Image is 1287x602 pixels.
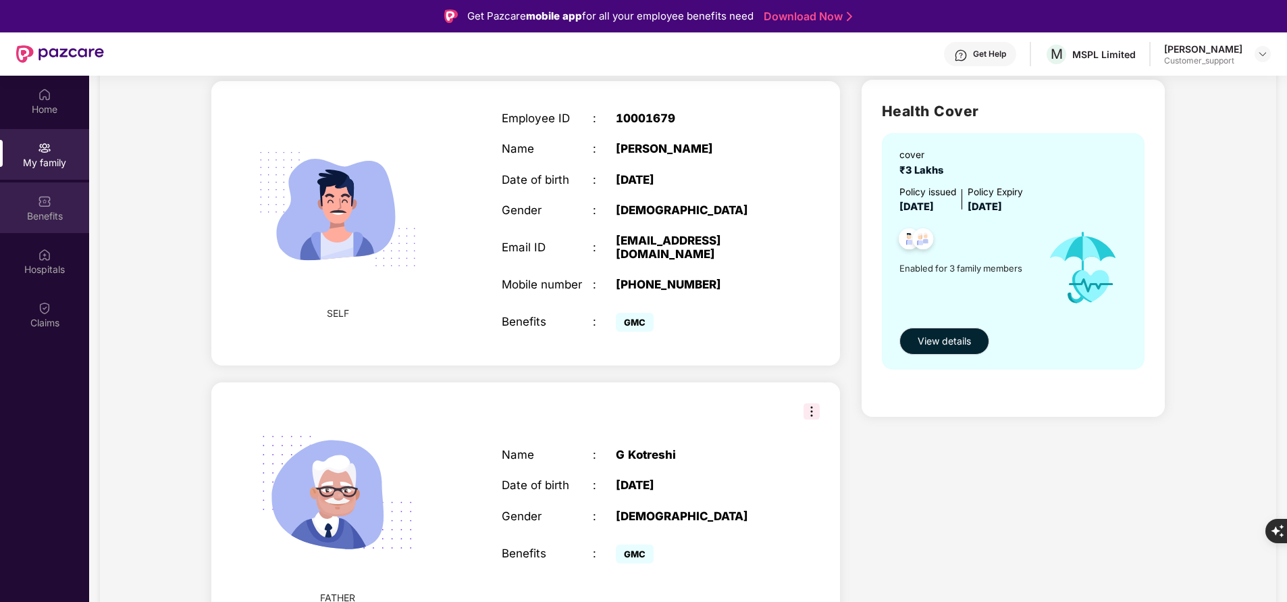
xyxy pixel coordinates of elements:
div: Mobile number [502,278,593,291]
div: : [593,278,616,291]
img: svg+xml;base64,PHN2ZyBpZD0iQ2xhaW0iIHhtbG5zPSJodHRwOi8vd3d3LnczLm9yZy8yMDAwL3N2ZyIgd2lkdGg9IjIwIi... [38,301,51,315]
span: Enabled for 3 family members [899,261,1034,275]
div: Name [502,142,593,155]
img: svg+xml;base64,PHN2ZyBpZD0iSG9tZSIgeG1sbnM9Imh0dHA6Ly93d3cudzMub3JnLzIwMDAvc3ZnIiB3aWR0aD0iMjAiIG... [38,88,51,101]
div: : [593,142,616,155]
strong: mobile app [526,9,582,22]
div: [PERSON_NAME] [1164,43,1242,55]
div: : [593,509,616,523]
div: Gender [502,509,593,523]
div: Date of birth [502,173,593,186]
div: 10001679 [616,111,775,125]
span: ₹3 Lakhs [899,164,949,176]
span: GMC [616,313,654,332]
div: : [593,111,616,125]
div: [EMAIL_ADDRESS][DOMAIN_NAME] [616,234,775,261]
div: Get Help [973,49,1006,59]
div: Benefits [502,547,593,560]
div: : [593,173,616,186]
div: cover [899,148,949,162]
div: [DEMOGRAPHIC_DATA] [616,203,775,217]
span: [DATE] [968,201,1002,213]
div: G Kotreshi [616,448,775,461]
div: : [593,203,616,217]
div: [DATE] [616,173,775,186]
img: svg+xml;base64,PHN2ZyBpZD0iRHJvcGRvd24tMzJ4MzIiIHhtbG5zPSJodHRwOi8vd3d3LnczLm9yZy8yMDAwL3N2ZyIgd2... [1257,49,1268,59]
a: Download Now [764,9,848,24]
div: Policy Expiry [968,185,1023,199]
div: Employee ID [502,111,593,125]
img: svg+xml;base64,PHN2ZyB3aWR0aD0iMjAiIGhlaWdodD0iMjAiIHZpZXdCb3g9IjAgMCAyMCAyMCIgZmlsbD0ibm9uZSIgeG... [38,141,51,155]
img: svg+xml;base64,PHN2ZyB4bWxucz0iaHR0cDovL3d3dy53My5vcmcvMjAwMC9zdmciIHhtbG5zOnhsaW5rPSJodHRwOi8vd3... [240,396,434,590]
span: SELF [327,306,349,321]
div: Benefits [502,315,593,328]
div: : [593,478,616,492]
div: [PHONE_NUMBER] [616,278,775,291]
h2: Health Cover [882,100,1145,122]
img: icon [1034,215,1132,320]
div: [PERSON_NAME] [616,142,775,155]
div: Email ID [502,241,593,254]
div: : [593,315,616,328]
img: svg+xml;base64,PHN2ZyB4bWxucz0iaHR0cDovL3d3dy53My5vcmcvMjAwMC9zdmciIHdpZHRoPSI0OC45NDMiIGhlaWdodD... [907,224,940,257]
img: New Pazcare Logo [16,45,104,63]
img: svg+xml;base64,PHN2ZyB4bWxucz0iaHR0cDovL3d3dy53My5vcmcvMjAwMC9zdmciIHdpZHRoPSI0OC45NDMiIGhlaWdodD... [893,224,926,257]
img: Stroke [847,9,852,24]
span: [DATE] [899,201,934,213]
img: svg+xml;base64,PHN2ZyBpZD0iSGVscC0zMngzMiIgeG1sbnM9Imh0dHA6Ly93d3cudzMub3JnLzIwMDAvc3ZnIiB3aWR0aD... [954,49,968,62]
div: Name [502,448,593,461]
div: Policy issued [899,185,956,199]
div: Get Pazcare for all your employee benefits need [467,8,754,24]
div: [DATE] [616,478,775,492]
div: Date of birth [502,478,593,492]
div: : [593,547,616,560]
div: Gender [502,203,593,217]
div: MSPL Limited [1072,48,1136,61]
img: svg+xml;base64,PHN2ZyB3aWR0aD0iMzIiIGhlaWdodD0iMzIiIHZpZXdCb3g9IjAgMCAzMiAzMiIgZmlsbD0ibm9uZSIgeG... [804,403,820,420]
img: svg+xml;base64,PHN2ZyBpZD0iQmVuZWZpdHMiIHhtbG5zPSJodHRwOi8vd3d3LnczLm9yZy8yMDAwL3N2ZyIgd2lkdGg9Ij... [38,195,51,208]
span: GMC [616,545,654,563]
div: : [593,241,616,254]
span: M [1051,46,1063,62]
span: View details [918,334,971,349]
img: Logo [444,9,458,23]
img: svg+xml;base64,PHN2ZyB4bWxucz0iaHR0cDovL3d3dy53My5vcmcvMjAwMC9zdmciIHdpZHRoPSIyMjQiIGhlaWdodD0iMT... [240,112,434,306]
img: svg+xml;base64,PHN2ZyBpZD0iSG9zcGl0YWxzIiB4bWxucz0iaHR0cDovL3d3dy53My5vcmcvMjAwMC9zdmciIHdpZHRoPS... [38,248,51,261]
div: [DEMOGRAPHIC_DATA] [616,509,775,523]
div: Customer_support [1164,55,1242,66]
div: : [593,448,616,461]
button: View details [899,328,989,355]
